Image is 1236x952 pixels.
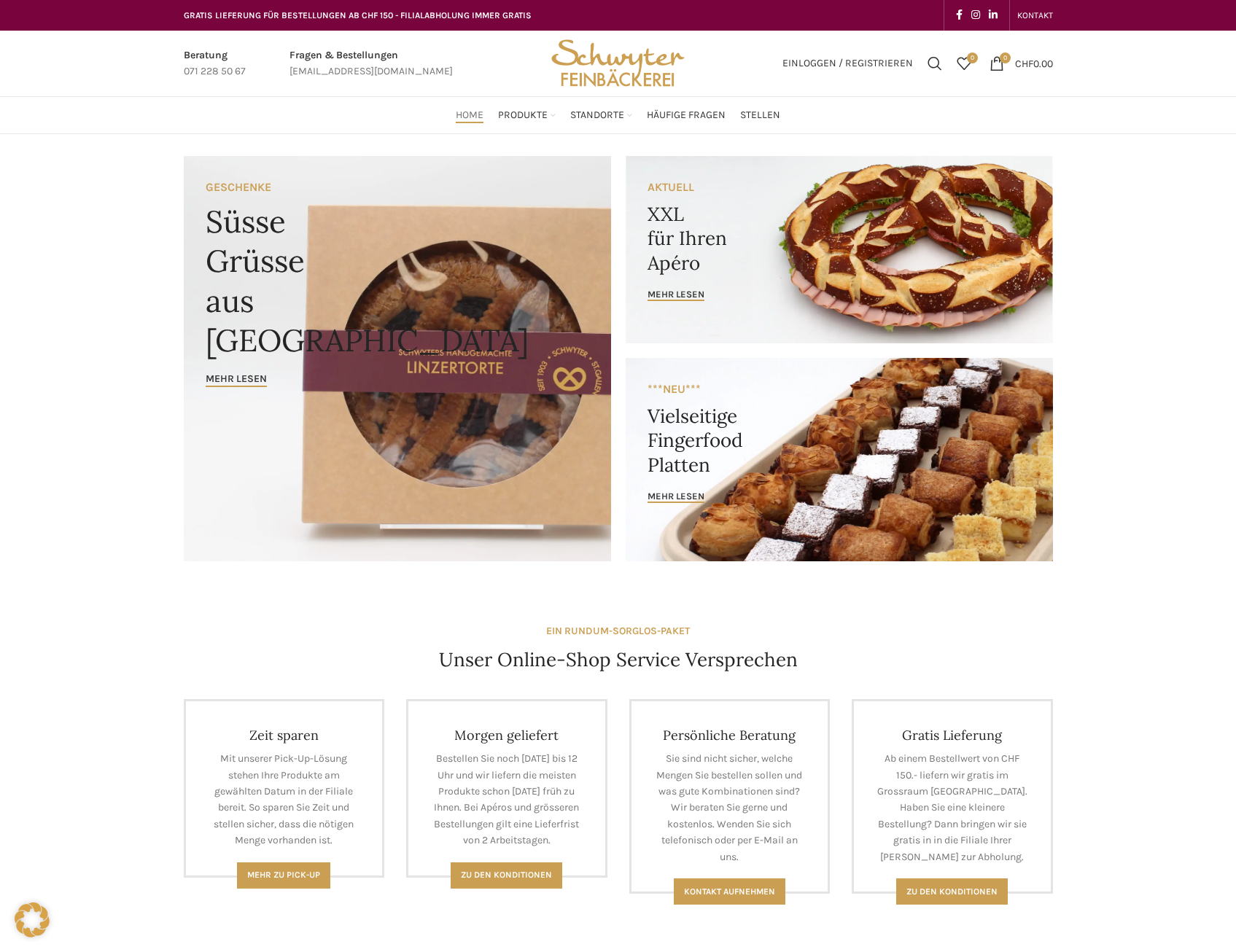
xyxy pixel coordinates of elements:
a: Häufige Fragen [647,101,726,130]
a: Instagram social link [967,5,984,26]
span: CHF [1015,57,1033,69]
a: Facebook social link [952,5,967,26]
a: Zu den Konditionen [451,862,562,889]
a: Produkte [498,101,556,130]
span: Einloggen / Registrieren [782,58,913,69]
h4: Morgen geliefert [430,727,583,744]
a: KONTAKT [1017,1,1053,30]
span: Zu den konditionen [906,886,998,897]
a: Infobox link [289,47,453,80]
a: 0 CHF0.00 [982,49,1060,78]
a: Kontakt aufnehmen [674,878,785,905]
span: KONTAKT [1017,10,1053,20]
div: Meine Wunschliste [949,49,979,78]
a: Home [456,101,483,130]
div: Secondary navigation [1010,1,1060,30]
span: Produkte [498,109,548,122]
h4: Persönliche Beratung [653,727,806,744]
h4: Unser Online-Shop Service Versprechen [439,647,798,673]
p: Mit unserer Pick-Up-Lösung stehen Ihre Produkte am gewählten Datum in der Filiale bereit. So spar... [208,751,361,848]
span: 0 [1000,52,1011,63]
a: 0 [949,49,979,78]
span: Stellen [740,109,780,122]
p: Ab einem Bestellwert von CHF 150.- liefern wir gratis im Grossraum [GEOGRAPHIC_DATA]. Haben Sie e... [876,751,1029,865]
a: Standorte [570,101,632,130]
span: Mehr zu Pick-Up [247,870,320,880]
span: Home [456,109,483,122]
a: Linkedin social link [984,5,1002,26]
span: Standorte [570,109,624,122]
a: Zu den konditionen [896,878,1008,905]
p: Bestellen Sie noch [DATE] bis 12 Uhr und wir liefern die meisten Produkte schon [DATE] früh zu Ih... [430,751,583,848]
span: Zu den Konditionen [461,870,552,880]
strong: EIN RUNDUM-SORGLOS-PAKET [546,625,690,637]
a: Suchen [920,49,949,78]
a: Mehr zu Pick-Up [237,862,330,889]
span: 0 [967,52,978,63]
h4: Zeit sparen [208,727,361,744]
a: Einloggen / Registrieren [775,49,920,78]
bdi: 0.00 [1015,57,1053,69]
div: Main navigation [176,101,1060,130]
h4: Gratis Lieferung [876,727,1029,744]
a: Banner link [184,156,611,561]
a: Site logo [546,56,689,69]
img: Bäckerei Schwyter [546,31,689,96]
a: Banner link [626,358,1053,561]
a: Infobox link [184,47,246,80]
span: GRATIS LIEFERUNG FÜR BESTELLUNGEN AB CHF 150 - FILIALABHOLUNG IMMER GRATIS [184,10,532,20]
span: Häufige Fragen [647,109,726,122]
span: Kontakt aufnehmen [684,886,775,897]
a: Banner link [626,156,1053,343]
a: Stellen [740,101,780,130]
p: Sie sind nicht sicher, welche Mengen Sie bestellen sollen und was gute Kombinationen sind? Wir be... [653,751,806,865]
